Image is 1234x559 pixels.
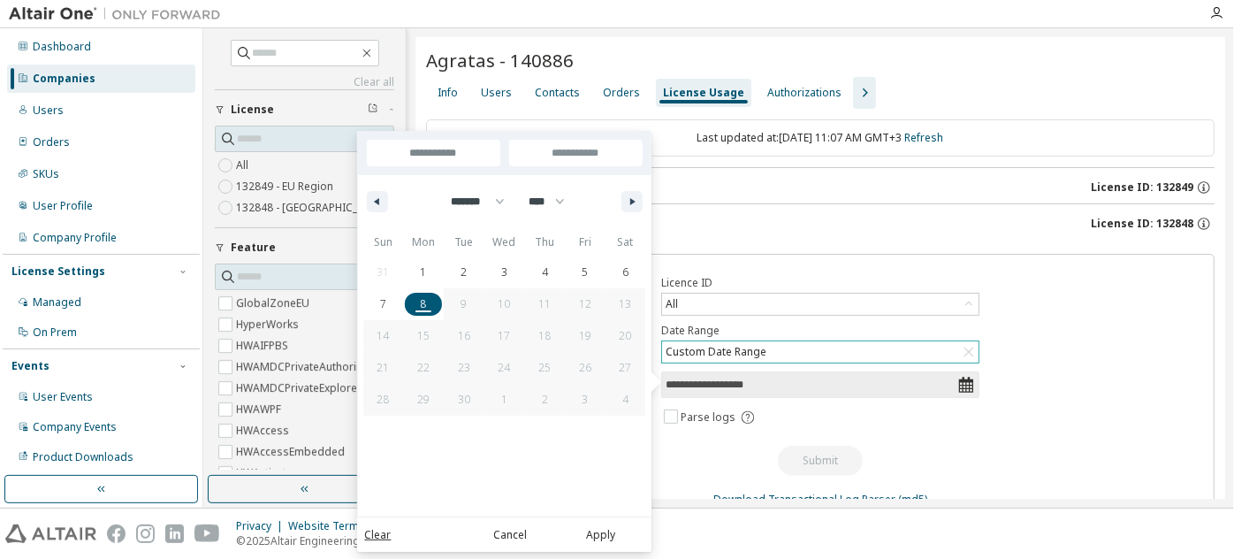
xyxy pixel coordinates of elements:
[484,257,525,288] button: 3
[565,352,606,384] button: 26
[33,325,77,340] div: On Prem
[1091,217,1193,231] span: License ID: 132848
[236,335,292,356] label: HWAIFPBS
[444,320,484,352] button: 16
[444,257,484,288] button: 2
[33,72,95,86] div: Companies
[215,90,394,129] button: License
[579,352,591,384] span: 26
[484,288,525,320] button: 10
[484,228,525,257] span: Wed
[33,103,64,118] div: Users
[663,295,681,314] div: All
[461,288,467,320] span: 9
[363,288,404,320] button: 7
[484,352,525,384] button: 24
[767,86,842,100] div: Authorizations
[236,420,293,441] label: HWAccess
[377,320,389,352] span: 14
[236,197,392,218] label: 132848 - [GEOGRAPHIC_DATA]
[458,384,470,416] span: 30
[377,352,389,384] span: 21
[524,257,565,288] button: 4
[236,176,337,197] label: 132849 - EU Region
[33,295,81,310] div: Managed
[363,384,404,416] button: 28
[357,237,375,283] span: Last Week
[538,352,551,384] span: 25
[458,320,470,352] span: 16
[236,155,252,176] label: All
[622,257,628,288] span: 6
[236,293,313,314] label: GlobalZoneEU
[663,86,744,100] div: License Usage
[365,526,392,544] a: Clear
[403,228,444,257] span: Mon
[603,86,640,100] div: Orders
[417,384,430,416] span: 29
[357,283,375,329] span: This Month
[579,288,591,320] span: 12
[778,446,863,476] button: Submit
[368,103,378,117] span: Clear filter
[542,257,548,288] span: 4
[1091,180,1193,195] span: License ID: 132849
[606,228,646,257] span: Sat
[498,320,510,352] span: 17
[33,135,70,149] div: Orders
[231,241,276,255] span: Feature
[363,352,404,384] button: 21
[403,384,444,416] button: 29
[898,492,927,507] a: (md5)
[33,420,117,434] div: Company Events
[606,352,646,384] button: 27
[194,525,220,543] img: youtube.svg
[606,288,646,320] button: 13
[538,288,551,320] span: 11
[421,257,427,288] span: 1
[136,525,155,543] img: instagram.svg
[444,228,484,257] span: Tue
[663,342,769,362] div: Custom Date Range
[905,130,944,145] a: Refresh
[215,75,394,89] a: Clear all
[33,390,93,404] div: User Events
[559,526,644,544] button: Apply
[33,450,133,464] div: Product Downloads
[403,288,444,320] button: 8
[236,356,373,378] label: HWAMDCPrivateAuthoring
[468,526,553,544] button: Cancel
[33,199,93,213] div: User Profile
[357,191,375,237] span: This Week
[524,320,565,352] button: 18
[606,320,646,352] button: 20
[5,525,96,543] img: altair_logo.svg
[426,204,1215,243] button: [GEOGRAPHIC_DATA]License ID: 132848
[498,288,510,320] span: 10
[215,228,394,267] button: Feature
[620,320,632,352] span: 20
[236,441,348,463] label: HWAccessEmbedded
[236,399,285,420] label: HWAWPF
[380,288,386,320] span: 7
[357,329,375,375] span: Last Month
[438,86,458,100] div: Info
[565,320,606,352] button: 19
[377,384,389,416] span: 28
[484,320,525,352] button: 17
[661,324,979,338] label: Date Range
[236,519,288,533] div: Privacy
[426,119,1215,157] div: Last updated at: [DATE] 11:07 AM GMT+3
[713,492,895,507] a: Download Transactional Log Parser
[33,167,59,181] div: SKUs
[236,378,386,399] label: HWAMDCPrivateExplorerPlus
[662,341,979,363] div: Custom Date Range
[461,257,467,288] span: 2
[363,228,404,257] span: Sun
[9,5,230,23] img: Altair One
[538,320,551,352] span: 18
[501,257,507,288] span: 3
[417,320,430,352] span: 15
[357,131,375,161] span: [DATE]
[444,384,484,416] button: 30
